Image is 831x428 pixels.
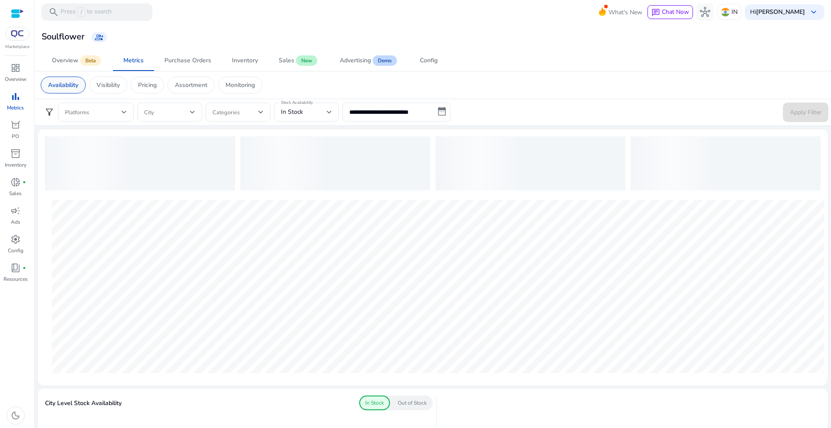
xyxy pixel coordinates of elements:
img: QC-logo.svg [10,30,25,37]
p: Assortment [175,80,207,90]
span: dashboard [10,63,21,73]
h3: Soulflower [42,32,84,42]
div: Overview [52,58,78,64]
span: fiber_manual_record [23,180,26,184]
div: loading [240,136,430,190]
span: orders [10,120,21,130]
span: filter_alt [44,107,55,117]
span: Demo [373,55,397,66]
span: bar_chart [10,91,21,102]
div: loading [45,136,235,190]
p: Metrics [7,104,24,112]
p: In Stock [365,399,384,407]
span: group_add [95,33,103,42]
p: Config [8,247,23,254]
mat-label: Stock Availability [281,100,313,106]
span: search [48,7,59,17]
p: Ads [11,218,20,226]
p: Marketplace [5,44,29,50]
div: Sales [279,58,294,64]
button: hub [696,3,714,21]
span: donut_small [10,177,21,187]
a: group_add [91,32,107,42]
span: What's New [609,5,642,20]
p: Press to search [61,7,112,17]
span: In Stock [281,108,303,116]
img: in.svg [721,8,730,16]
p: Overview [5,75,26,83]
span: fiber_manual_record [23,266,26,270]
div: Metrics [123,58,144,64]
b: [PERSON_NAME] [756,8,805,16]
p: Pricing [138,80,157,90]
p: Resources [3,275,28,283]
p: IN [731,4,738,19]
p: Monitoring [225,80,255,90]
span: Beta [80,55,101,66]
div: Purchase Orders [164,58,211,64]
span: Chat Now [662,8,689,16]
p: Visibility [97,80,120,90]
div: Inventory [232,58,258,64]
span: keyboard_arrow_down [808,7,819,17]
span: book_4 [10,263,21,273]
p: Hi [750,9,805,15]
p: Inventory [5,161,26,169]
span: inventory_2 [10,148,21,159]
p: Availability [48,80,78,90]
div: Config [420,58,438,64]
span: campaign [10,206,21,216]
p: Sales [9,190,22,197]
div: loading [435,136,625,190]
span: dark_mode [10,410,21,421]
button: chatChat Now [647,5,693,19]
p: City Level Stock Availability [45,399,122,408]
span: settings [10,234,21,245]
span: hub [700,7,710,17]
div: loading [631,136,821,190]
span: chat [651,8,660,17]
span: / [77,7,85,17]
span: New [296,55,317,66]
p: Out of Stock [398,399,427,407]
p: PO [12,132,19,140]
div: Advertising [340,58,371,64]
